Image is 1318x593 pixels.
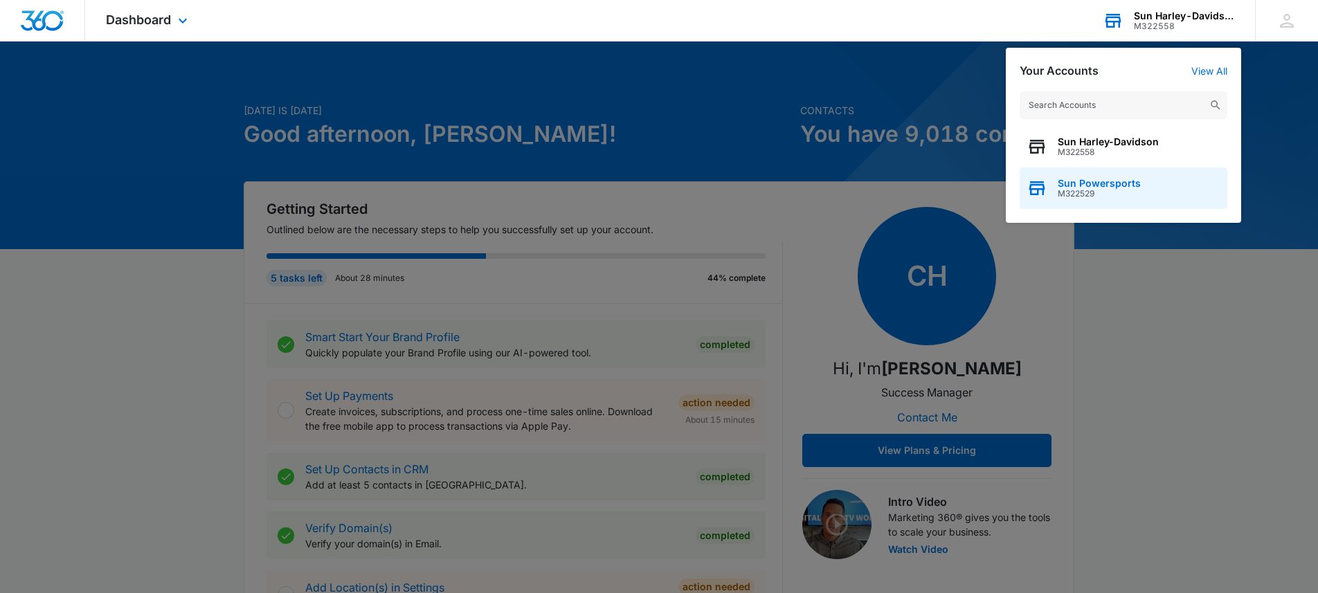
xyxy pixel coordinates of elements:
[1058,189,1141,199] span: M322529
[1134,10,1235,21] div: account name
[1020,167,1227,209] button: Sun PowersportsM322529
[1058,178,1141,189] span: Sun Powersports
[1020,91,1227,119] input: Search Accounts
[1191,65,1227,77] a: View All
[1058,147,1159,157] span: M322558
[106,12,171,27] span: Dashboard
[1020,126,1227,167] button: Sun Harley-DavidsonM322558
[1020,64,1099,77] h2: Your Accounts
[1134,21,1235,31] div: account id
[1058,136,1159,147] span: Sun Harley-Davidson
